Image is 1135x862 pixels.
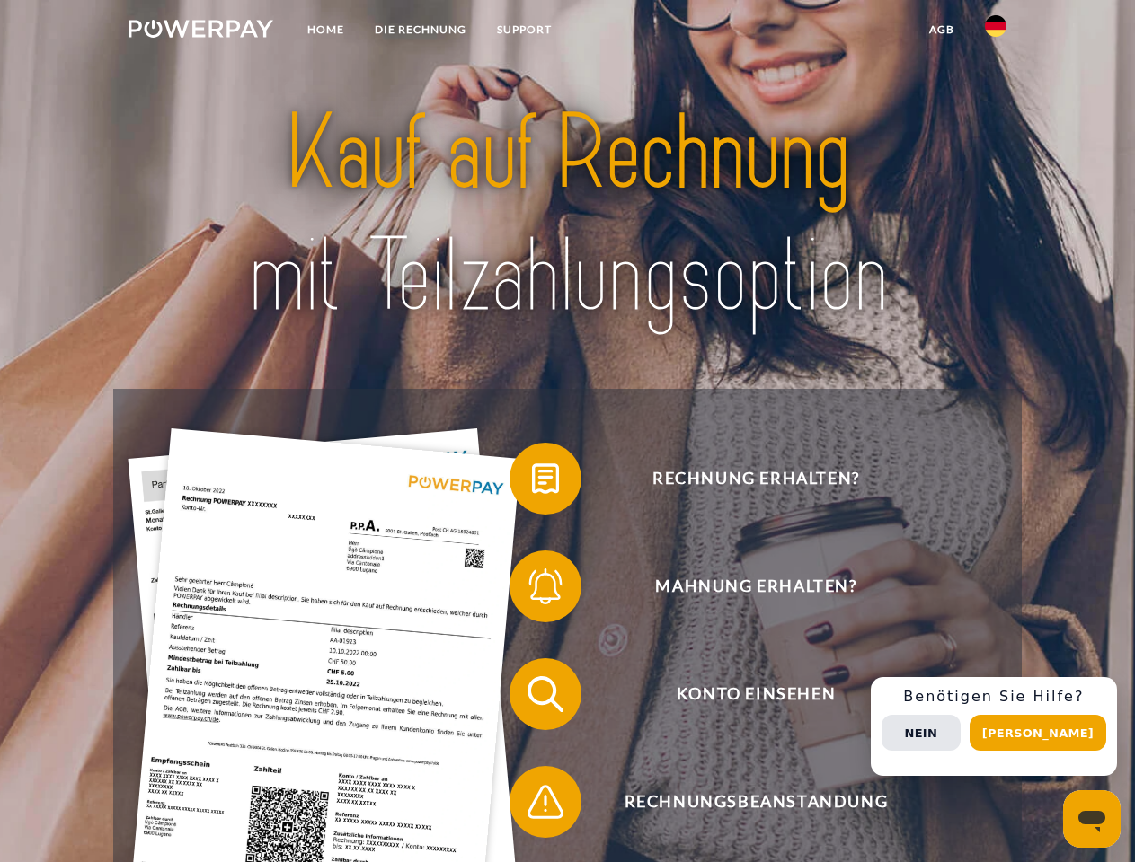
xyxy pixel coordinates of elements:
span: Mahnung erhalten? [536,550,976,622]
iframe: Schaltfläche zum Öffnen des Messaging-Fensters [1063,790,1121,848]
h3: Benötigen Sie Hilfe? [882,688,1106,706]
img: qb_warning.svg [523,779,568,824]
img: title-powerpay_de.svg [172,86,963,344]
span: Konto einsehen [536,658,976,730]
span: Rechnung erhalten? [536,443,976,515]
button: Rechnung erhalten? [510,443,977,515]
img: de [985,15,1006,37]
img: qb_bill.svg [523,456,568,501]
a: SUPPORT [482,13,567,46]
button: Konto einsehen [510,658,977,730]
button: Mahnung erhalten? [510,550,977,622]
img: qb_search.svg [523,672,568,717]
a: DIE RECHNUNG [359,13,482,46]
a: agb [914,13,970,46]
img: qb_bell.svg [523,564,568,609]
div: Schnellhilfe [871,677,1117,776]
button: Rechnungsbeanstandung [510,766,977,838]
button: Nein [882,715,961,751]
button: [PERSON_NAME] [970,715,1106,751]
img: logo-powerpay-white.svg [129,20,273,38]
a: Home [292,13,359,46]
span: Rechnungsbeanstandung [536,766,976,838]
